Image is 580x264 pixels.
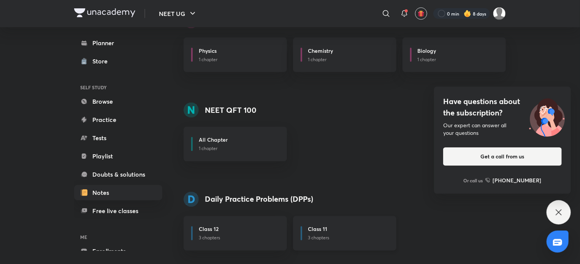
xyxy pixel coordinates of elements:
[443,96,562,119] h4: Have questions about the subscription?
[523,96,571,137] img: ttu_illustration_new.svg
[308,47,333,55] h6: Chemistry
[308,56,387,63] p: 1 chapter
[74,81,162,94] h6: SELF STUDY
[293,216,396,251] a: Class 113 chapters
[403,38,506,72] a: Biology1 chapter
[199,47,217,55] h6: Physics
[74,54,162,69] a: Store
[74,35,162,51] a: Planner
[184,103,199,118] img: syllabus
[74,8,135,17] img: Company Logo
[443,122,562,137] div: Our expert can answer all your questions
[199,225,219,233] h6: Class 12
[184,127,287,161] a: All Chapter1 chapter
[74,167,162,182] a: Doubts & solutions
[493,7,506,20] img: surabhi
[74,94,162,109] a: Browse
[205,194,313,205] h4: Daily Practice Problems (DPPs)
[74,130,162,145] a: Tests
[74,243,162,259] a: Enrollments
[184,38,287,72] a: Physics1 chapter
[74,149,162,164] a: Playlist
[199,56,278,63] p: 1 chapter
[493,176,542,184] h6: [PHONE_NUMBER]
[293,38,396,72] a: Chemistry1 chapter
[74,231,162,243] h6: ME
[199,145,278,152] p: 1 chapter
[418,10,425,17] img: avatar
[92,57,112,66] div: Store
[184,216,287,251] a: Class 123 chapters
[418,47,436,55] h6: Biology
[443,147,562,166] button: Get a call from us
[464,177,483,184] p: Or call us
[74,185,162,200] a: Notes
[199,235,278,242] p: 3 chapters
[74,112,162,127] a: Practice
[418,56,497,63] p: 1 chapter
[74,203,162,218] a: Free live classes
[184,192,199,207] img: syllabus
[415,8,427,20] button: avatar
[308,235,387,242] p: 3 chapters
[308,225,328,233] h6: Class 11
[154,6,202,21] button: NEET UG
[199,136,228,144] h6: All Chapter
[205,104,257,116] h4: NEET QFT 100
[464,10,471,17] img: streak
[74,8,135,19] a: Company Logo
[485,176,542,184] a: [PHONE_NUMBER]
